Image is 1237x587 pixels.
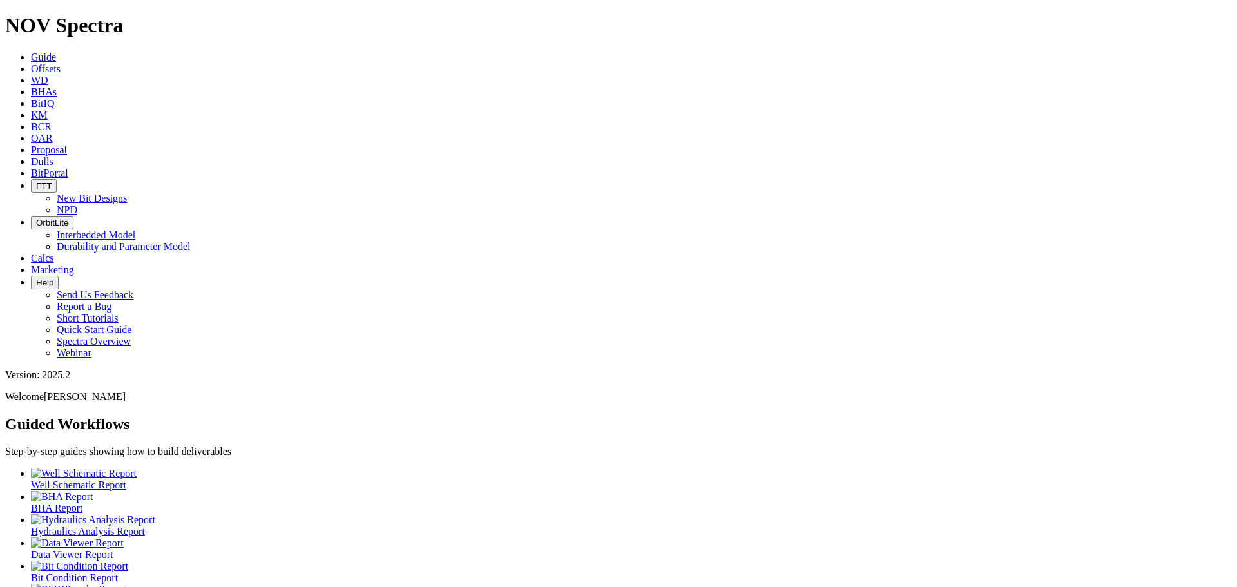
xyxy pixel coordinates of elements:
p: Welcome [5,391,1232,403]
span: Help [36,278,53,287]
a: Report a Bug [57,301,111,312]
a: BitPortal [31,168,68,178]
span: Bit Condition Report [31,572,118,583]
a: Interbedded Model [57,229,135,240]
a: BHAs [31,86,57,97]
p: Step-by-step guides showing how to build deliverables [5,446,1232,457]
a: Calcs [31,253,54,264]
a: Hydraulics Analysis Report Hydraulics Analysis Report [31,514,1232,537]
a: Webinar [57,347,91,358]
a: Well Schematic Report Well Schematic Report [31,468,1232,490]
div: Version: 2025.2 [5,369,1232,381]
button: OrbitLite [31,216,73,229]
a: Short Tutorials [57,313,119,323]
h1: NOV Spectra [5,14,1232,37]
a: BCR [31,121,52,132]
img: BHA Report [31,491,93,503]
a: Bit Condition Report Bit Condition Report [31,561,1232,583]
a: BitIQ [31,98,54,109]
img: Bit Condition Report [31,561,128,572]
a: Send Us Feedback [57,289,133,300]
span: Data Viewer Report [31,549,113,560]
a: Marketing [31,264,74,275]
a: Quick Start Guide [57,324,131,335]
a: BHA Report BHA Report [31,491,1232,514]
img: Data Viewer Report [31,537,124,549]
a: Proposal [31,144,67,155]
img: Well Schematic Report [31,468,137,479]
a: Offsets [31,63,61,74]
a: New Bit Designs [57,193,127,204]
a: Data Viewer Report Data Viewer Report [31,537,1232,560]
a: Guide [31,52,56,63]
button: Help [31,276,59,289]
span: Well Schematic Report [31,479,126,490]
span: [PERSON_NAME] [44,391,126,402]
img: Hydraulics Analysis Report [31,514,155,526]
button: FTT [31,179,57,193]
a: KM [31,110,48,120]
span: OrbitLite [36,218,68,227]
span: FTT [36,181,52,191]
a: Spectra Overview [57,336,131,347]
h2: Guided Workflows [5,416,1232,433]
a: NPD [57,204,77,215]
a: Durability and Parameter Model [57,241,191,252]
span: BHA Report [31,503,82,514]
a: Dulls [31,156,53,167]
span: Hydraulics Analysis Report [31,526,145,537]
a: OAR [31,133,53,144]
a: WD [31,75,48,86]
